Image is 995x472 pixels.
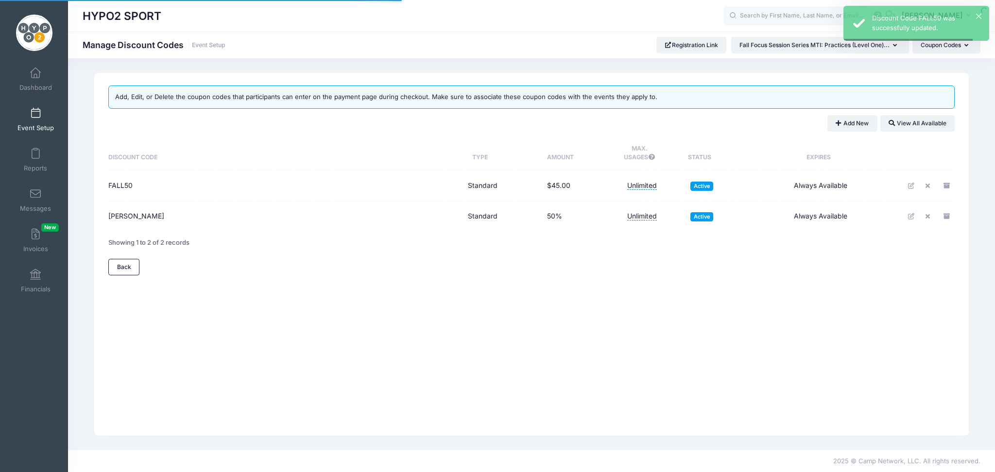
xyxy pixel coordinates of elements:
button: View All Available [880,115,955,132]
a: Back [108,259,139,275]
span: Dashboard [19,84,52,92]
th: Amount [542,136,623,171]
span: Reports [24,164,47,172]
a: Event Setup [13,102,59,136]
div: Showing 1 to 2 of 2 records [108,232,189,254]
span: New [41,223,59,232]
th: Max. Usages [623,136,662,171]
span: Unlimited [627,212,657,220]
div: Add, Edit, or Delete the coupon codes that participants can enter on the payment page during chec... [108,85,955,109]
td: Standard [423,202,542,232]
a: Archive [940,178,955,193]
td: Always Available [742,170,900,202]
td: Standard [423,170,542,202]
span: Financials [21,285,51,293]
span: Messages [20,204,51,213]
img: HYPO2 SPORT [16,15,52,51]
th: Expires [742,136,900,171]
a: Financials [13,264,59,298]
span: Event Setup [17,124,54,132]
span: [PERSON_NAME] [108,212,164,220]
th: Discount Code [108,136,423,171]
a: Archive [940,209,955,224]
span: Active [690,182,713,191]
button: Coupon Codes [912,37,980,53]
span: FALL50 [108,181,133,189]
td: Always Available [742,202,900,232]
button: Add New [827,115,877,132]
button: × [976,14,981,19]
td: 50% [542,202,623,232]
span: Fall Focus Session Series MTI: Practices (Level One)... [739,41,890,49]
div: Discount Code FALL50 was successfully updated. [872,14,981,33]
a: InvoicesNew [13,223,59,257]
span: Invoices [23,245,48,253]
a: Registration Link [656,37,727,53]
h1: HYPO2 SPORT [83,5,161,27]
button: Fall Focus Session Series MTI: Practices (Level One)... [731,37,909,53]
h1: Manage Discount Codes [83,40,225,50]
button: [PERSON_NAME] [895,5,980,27]
a: Event Setup [192,42,225,49]
th: Status [662,136,742,171]
td: $45.00 [542,170,623,202]
span: Unlimited [627,181,657,190]
a: Reports [13,143,59,177]
th: Type [423,136,542,171]
a: Dashboard [13,62,59,96]
input: Search by First Name, Last Name, or Email... [723,6,869,26]
span: 2025 © Camp Network, LLC. All rights reserved. [833,457,980,465]
a: Messages [13,183,59,217]
span: Active [690,212,713,221]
